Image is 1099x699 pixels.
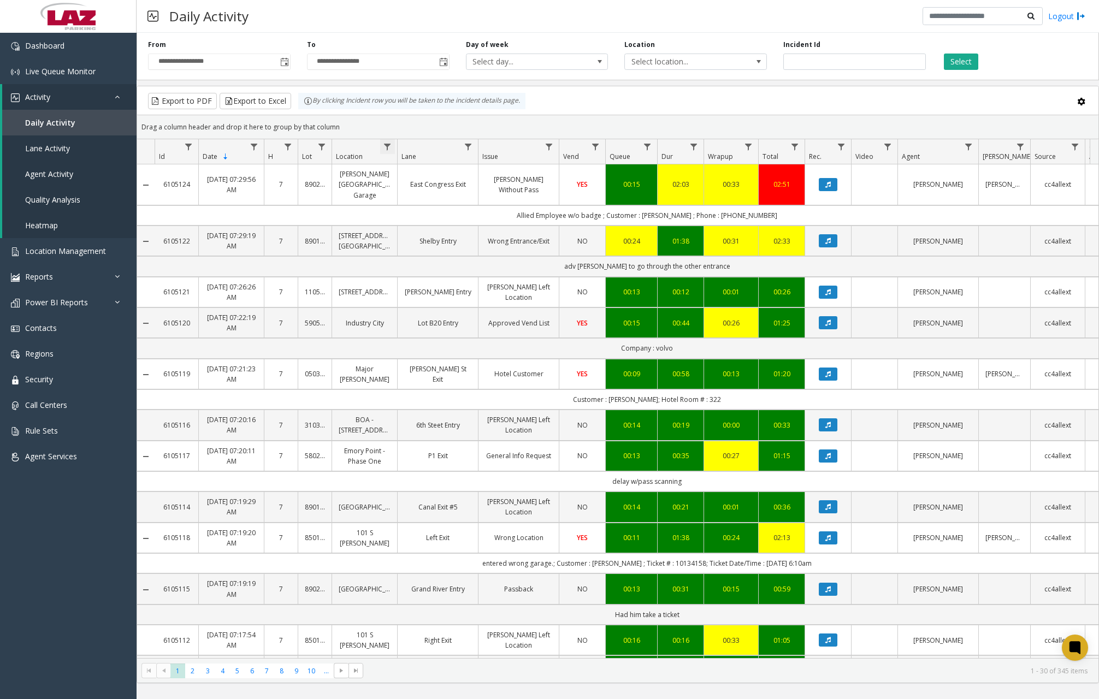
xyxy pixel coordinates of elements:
[161,179,192,189] a: 6105124
[485,414,552,435] a: [PERSON_NAME] Left Location
[1037,179,1078,189] a: cc4allext
[25,400,67,410] span: Call Centers
[711,420,752,430] a: 00:00
[25,117,75,128] span: Daily Activity
[566,532,599,543] a: YES
[137,181,155,189] a: Collapse Details
[339,630,391,650] a: 101 S [PERSON_NAME]
[161,420,192,430] a: 6105116
[404,364,471,384] a: [PERSON_NAME] St Exit
[961,139,976,154] a: Agent Filter Menu
[905,635,972,645] a: [PERSON_NAME]
[220,93,291,109] button: Export to Excel
[404,318,471,328] a: Lot B20 Entry
[305,287,325,297] a: 110512
[339,502,391,512] a: [GEOGRAPHIC_DATA]
[577,502,588,512] span: NO
[271,318,291,328] a: 7
[711,369,752,379] a: 00:13
[711,287,752,297] div: 00:01
[181,139,196,154] a: Id Filter Menu
[664,584,697,594] div: 00:31
[11,376,20,384] img: 'icon'
[765,502,798,512] a: 00:36
[161,318,192,328] a: 6105120
[741,139,756,154] a: Wrapup Filter Menu
[161,369,192,379] a: 6105119
[304,97,312,105] img: infoIcon.svg
[905,502,972,512] a: [PERSON_NAME]
[247,139,262,154] a: Date Filter Menu
[305,369,325,379] a: 050317
[205,282,257,303] a: [DATE] 07:26:26 AM
[2,161,137,187] a: Agent Activity
[161,532,192,543] a: 6105118
[161,584,192,594] a: 6105115
[664,179,697,189] a: 02:03
[1037,635,1078,645] a: cc4allext
[25,451,77,461] span: Agent Services
[137,319,155,328] a: Collapse Details
[170,664,185,678] span: Page 1
[215,664,230,678] span: Page 4
[1048,10,1085,22] a: Logout
[612,635,651,645] div: 00:16
[566,236,599,246] a: NO
[711,236,752,246] div: 00:31
[905,532,972,543] a: [PERSON_NAME]
[905,287,972,297] a: [PERSON_NAME]
[765,451,798,461] a: 01:15
[305,584,325,594] a: 890209
[2,135,137,161] a: Lane Activity
[2,212,137,238] a: Heatmap
[205,496,257,517] a: [DATE] 07:19:29 AM
[2,110,137,135] a: Daily Activity
[1037,369,1078,379] a: cc4allext
[711,451,752,461] div: 00:27
[11,247,20,256] img: 'icon'
[200,664,215,678] span: Page 3
[485,282,552,303] a: [PERSON_NAME] Left Location
[11,453,20,461] img: 'icon'
[339,169,391,200] a: [PERSON_NAME][GEOGRAPHIC_DATA] Garage
[765,179,798,189] a: 02:51
[339,528,391,548] a: 101 S [PERSON_NAME]
[11,427,20,436] img: 'icon'
[640,139,655,154] a: Queue Filter Menu
[25,40,64,51] span: Dashboard
[278,54,290,69] span: Toggle popup
[612,584,651,594] div: 00:13
[404,236,471,246] a: Shelby Entry
[765,635,798,645] a: 01:05
[711,179,752,189] a: 00:33
[881,139,895,154] a: Video Filter Menu
[765,532,798,543] div: 02:13
[339,446,391,466] a: Emory Point - Phase One
[1037,236,1078,246] a: cc4allext
[566,451,599,461] a: NO
[137,534,155,543] a: Collapse Details
[11,299,20,307] img: 'icon'
[25,92,50,102] span: Activity
[205,312,257,333] a: [DATE] 07:22:19 AM
[205,230,257,251] a: [DATE] 07:29:19 AM
[305,179,325,189] a: 890202
[664,502,697,512] a: 00:21
[783,40,820,50] label: Incident Id
[25,143,70,153] span: Lane Activity
[612,318,651,328] div: 00:15
[664,318,697,328] a: 00:44
[905,584,972,594] a: [PERSON_NAME]
[2,187,137,212] a: Quality Analysis
[1037,532,1078,543] a: cc4allext
[765,369,798,379] a: 01:20
[664,287,697,297] a: 00:12
[612,532,651,543] a: 00:11
[1077,10,1085,22] img: logout
[161,451,192,461] a: 6105117
[612,179,651,189] div: 00:15
[566,584,599,594] a: NO
[765,584,798,594] div: 00:59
